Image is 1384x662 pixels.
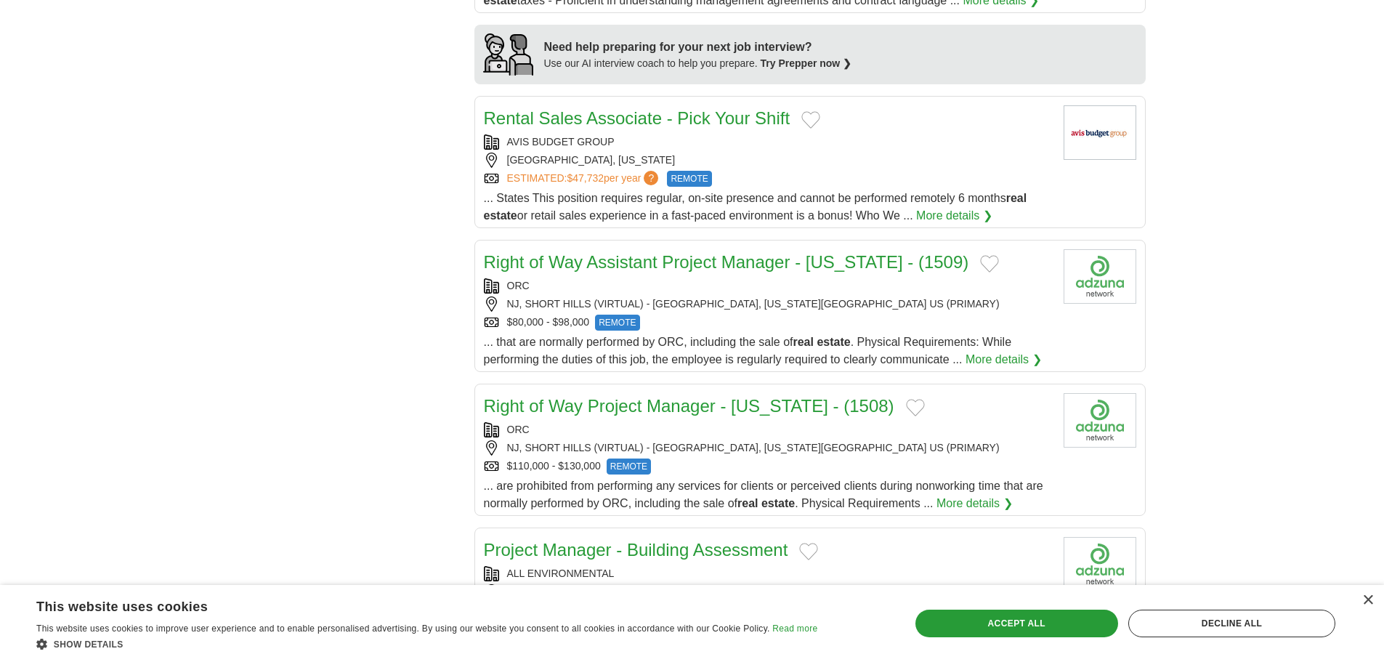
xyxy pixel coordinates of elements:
[1064,249,1136,304] img: Company logo
[484,480,1043,509] span: ... are prohibited from performing any services for clients or perceived clients during nonworkin...
[484,153,1052,168] div: [GEOGRAPHIC_DATA], [US_STATE]
[36,594,781,615] div: This website uses cookies
[567,172,604,184] span: $47,732
[484,315,1052,331] div: $80,000 - $98,000
[484,396,894,416] a: Right of Way Project Manager - [US_STATE] - (1508)
[484,422,1052,437] div: ORC
[793,336,813,348] strong: real
[772,623,817,634] a: Read more, opens a new window
[484,278,1052,294] div: ORC
[667,171,711,187] span: REMOTE
[484,296,1052,312] div: NJ, SHORT HILLS (VIRTUAL) - [GEOGRAPHIC_DATA], [US_STATE][GEOGRAPHIC_DATA] US (PRIMARY)
[801,111,820,129] button: Add to favorite jobs
[980,255,999,273] button: Add to favorite jobs
[54,639,124,650] span: Show details
[484,440,1052,456] div: NJ, SHORT HILLS (VIRTUAL) - [GEOGRAPHIC_DATA], [US_STATE][GEOGRAPHIC_DATA] US (PRIMARY)
[916,207,992,225] a: More details ❯
[507,171,662,187] a: ESTIMATED:$47,732per year?
[36,637,817,651] div: Show details
[544,56,852,71] div: Use our AI interview coach to help you prepare.
[1362,595,1373,606] div: Close
[936,495,1013,512] a: More details ❯
[644,171,658,185] span: ?
[799,543,818,560] button: Add to favorite jobs
[1128,610,1335,637] div: Decline all
[507,136,615,148] a: AVIS BUDGET GROUP
[484,108,790,128] a: Rental Sales Associate - Pick Your Shift
[966,351,1042,368] a: More details ❯
[906,399,925,416] button: Add to favorite jobs
[484,252,969,272] a: Right of Way Assistant Project Manager - [US_STATE] - (1509)
[484,566,1052,581] div: ALL ENVIRONMENTAL
[1006,192,1027,204] strong: real
[544,39,852,56] div: Need help preparing for your next job interview?
[484,540,788,560] a: Project Manager - Building Assessment
[484,336,1012,366] span: ... that are normally performed by ORC, including the sale of . Physical Requirements: While perf...
[915,610,1118,637] div: Accept all
[484,209,517,222] strong: estate
[1064,105,1136,160] img: Avis Budget Group logo
[1064,537,1136,592] img: Company logo
[761,57,852,69] a: Try Prepper now ❯
[607,459,651,475] span: REMOTE
[484,459,1052,475] div: $110,000 - $130,000
[1064,393,1136,448] img: Company logo
[595,315,639,331] span: REMOTE
[761,497,795,509] strong: estate
[484,192,1027,222] span: ... States This position requires regular, on-site presence and cannot be performed remotely 6 mo...
[36,623,770,634] span: This website uses cookies to improve user experience and to enable personalised advertising. By u...
[817,336,850,348] strong: estate
[737,497,758,509] strong: real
